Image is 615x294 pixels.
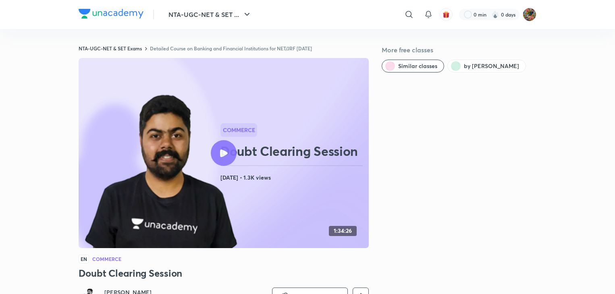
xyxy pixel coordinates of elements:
[447,60,526,72] button: by Raghav Wadhwa
[464,62,519,70] span: by Raghav Wadhwa
[440,8,453,21] button: avatar
[334,228,352,234] h4: 1:34:26
[150,45,312,52] a: Detailed Course on Banking and Financial Institutions for NET/JRF [DATE]
[79,9,143,21] a: Company Logo
[79,45,142,52] a: NTA-UGC-NET & SET Exams
[491,10,499,19] img: streak
[79,255,89,263] span: EN
[443,11,450,18] img: avatar
[92,257,121,261] h4: Commerce
[79,9,143,19] img: Company Logo
[382,60,444,72] button: Similar classes
[220,172,366,183] h4: [DATE] • 1.3K views
[523,8,536,21] img: Kumkum Bhamra
[220,143,366,159] h2: Doubt Clearing Session
[382,45,536,55] h5: More free classes
[164,6,257,23] button: NTA-UGC-NET & SET ...
[79,267,369,280] h3: Doubt Clearing Session
[398,62,437,70] span: Similar classes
